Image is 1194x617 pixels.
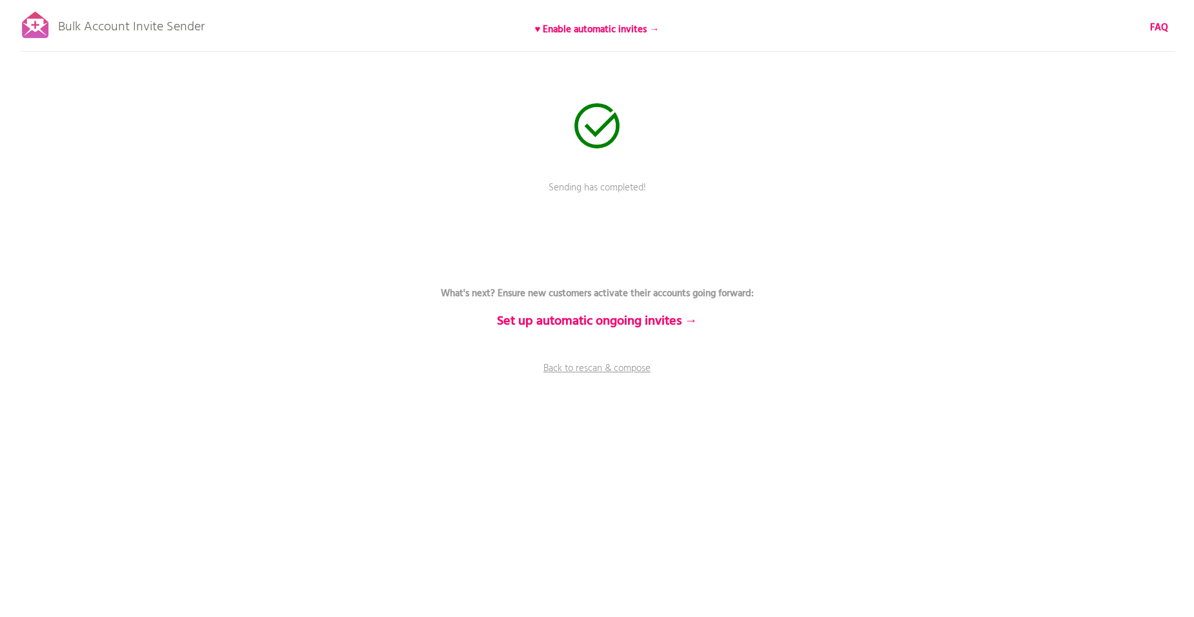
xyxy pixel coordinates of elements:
[1150,21,1168,35] a: FAQ
[403,181,791,213] p: Sending has completed!
[1150,20,1168,35] b: FAQ
[58,8,205,40] p: Bulk Account Invite Sender
[535,22,660,37] b: ♥ Enable automatic invites →
[441,286,754,301] b: What's next? Ensure new customers activate their accounts going forward:
[403,361,791,394] a: Back to rescan & compose
[497,311,698,332] b: Set up automatic ongoing invites →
